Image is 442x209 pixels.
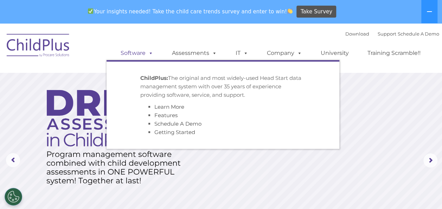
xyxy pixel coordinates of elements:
[301,6,332,18] span: Take Survey
[154,103,184,110] a: Learn More
[85,5,296,18] span: Your insights needed! Take the child care trends survey and enter to win!
[287,8,293,14] img: 👏
[260,46,309,60] a: Company
[140,75,168,81] strong: ChildPlus:
[47,90,162,146] img: DRDP Assessment in ChildPlus
[88,8,93,14] img: ✅
[5,188,22,205] button: Cookies Settings
[114,46,160,60] a: Software
[46,150,188,185] rs-layer: Program management software combined with child development assessments in ONE POWERFUL system! T...
[378,31,396,37] a: Support
[154,129,195,135] a: Getting Started
[296,6,336,18] a: Take Survey
[3,29,73,64] img: ChildPlus by Procare Solutions
[140,74,306,99] p: The original and most widely-used Head Start data management system with over 35 years of experie...
[345,31,439,37] font: |
[314,46,356,60] a: University
[98,46,119,52] span: Last name
[229,46,255,60] a: IT
[98,75,128,81] span: Phone number
[398,31,439,37] a: Schedule A Demo
[154,120,201,127] a: Schedule A Demo
[345,31,369,37] a: Download
[154,112,178,119] a: Features
[165,46,224,60] a: Assessments
[360,46,428,60] a: Training Scramble!!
